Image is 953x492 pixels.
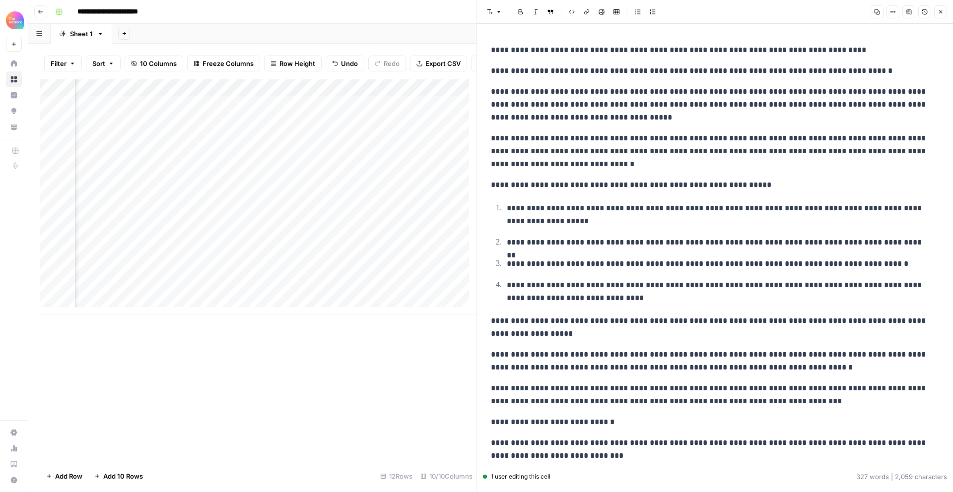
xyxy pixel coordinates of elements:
span: Row Height [279,59,315,68]
button: Workspace: Alliance [6,8,22,33]
button: Sort [86,56,121,71]
div: 327 words | 2,059 characters [856,472,947,482]
button: Filter [44,56,82,71]
div: 1 user editing this cell [483,472,550,481]
span: 10 Columns [140,59,177,68]
button: Freeze Columns [187,56,260,71]
button: Row Height [264,56,322,71]
span: Undo [341,59,358,68]
span: Add Row [55,471,82,481]
button: Help + Support [6,472,22,488]
div: 12 Rows [376,468,416,484]
span: Export CSV [425,59,461,68]
button: Undo [326,56,364,71]
a: Learning Hub [6,456,22,472]
span: Sort [92,59,105,68]
a: Sheet 1 [51,24,112,44]
a: Browse [6,71,22,87]
a: Settings [6,425,22,440]
button: Add Row [40,468,88,484]
button: Export CSV [410,56,467,71]
button: 10 Columns [125,56,183,71]
span: Freeze Columns [203,59,254,68]
span: Filter [51,59,67,68]
button: Add 10 Rows [88,468,149,484]
a: Usage [6,440,22,456]
a: Your Data [6,119,22,135]
div: Sheet 1 [70,29,93,39]
span: Redo [384,59,400,68]
span: Add 10 Rows [103,471,143,481]
a: Home [6,56,22,71]
div: 10/10 Columns [416,468,476,484]
img: Alliance Logo [6,11,24,29]
button: Redo [368,56,406,71]
a: Insights [6,87,22,103]
a: Opportunities [6,103,22,119]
